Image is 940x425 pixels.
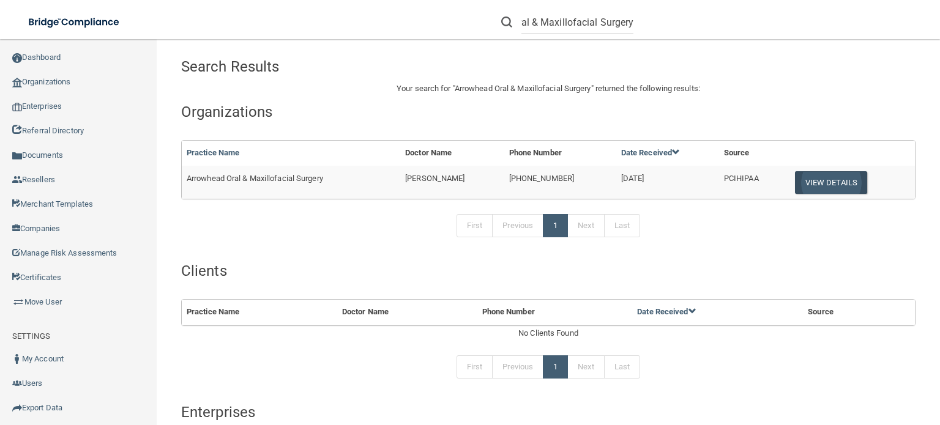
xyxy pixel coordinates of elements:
a: Practice Name [187,148,239,157]
th: Doctor Name [400,141,504,166]
span: [DATE] [621,174,644,183]
a: Last [604,355,640,379]
h4: Clients [181,263,916,279]
img: briefcase.64adab9b.png [12,296,24,308]
p: Your search for " " returned the following results: [181,81,916,96]
img: organization-icon.f8decf85.png [12,78,22,87]
input: Search [521,11,633,34]
span: PCIHIPAA [724,174,759,183]
img: bridge_compliance_login_screen.278c3ca4.svg [18,10,131,35]
a: Previous [492,355,543,379]
a: 1 [543,355,568,379]
h4: Search Results [181,59,477,75]
a: 1 [543,214,568,237]
th: Phone Number [477,300,633,325]
a: First [457,214,493,237]
button: View Details [795,171,867,194]
img: ic_reseller.de258add.png [12,175,22,185]
img: icon-export.b9366987.png [12,403,22,413]
a: Date Received [637,307,696,316]
img: icon-documents.8dae5593.png [12,151,22,161]
th: Phone Number [504,141,616,166]
div: No Clients Found [181,326,916,341]
th: Practice Name [182,300,337,325]
th: Source [719,141,786,166]
label: SETTINGS [12,329,50,344]
a: First [457,355,493,379]
a: Next [567,355,604,379]
span: [PERSON_NAME] [405,174,464,183]
span: Arrowhead Oral & Maxillofacial Surgery [187,174,323,183]
span: Arrowhead Oral & Maxillofacial Surgery [455,84,591,93]
a: Previous [492,214,543,237]
img: enterprise.0d942306.png [12,103,22,111]
img: ic-search.3b580494.png [501,17,512,28]
h4: Organizations [181,104,916,120]
a: Date Received [621,148,680,157]
img: icon-users.e205127d.png [12,379,22,388]
a: Next [567,214,604,237]
img: ic_user_dark.df1a06c3.png [12,354,22,364]
h4: Enterprises [181,404,916,420]
th: Source [803,300,890,325]
th: Doctor Name [337,300,477,325]
img: ic_dashboard_dark.d01f4a41.png [12,53,22,63]
iframe: Drift Widget Chat Controller [729,339,925,387]
span: [PHONE_NUMBER] [509,174,574,183]
a: Last [604,214,640,237]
